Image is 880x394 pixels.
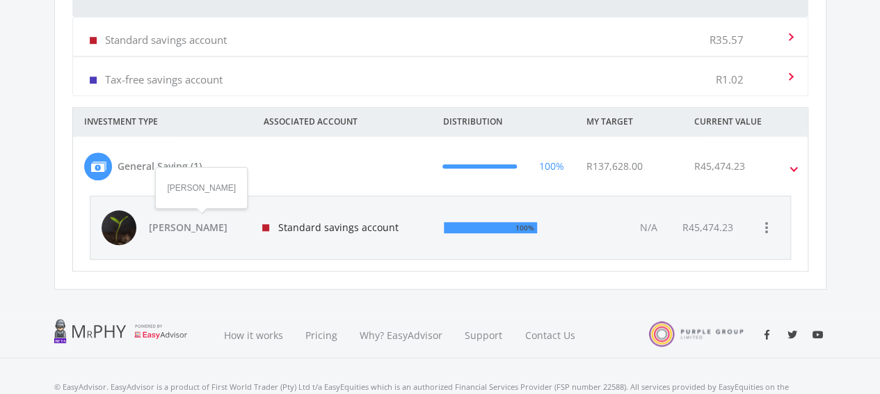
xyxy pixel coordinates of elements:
a: Why? EasyAdvisor [349,312,454,358]
mat-expansion-panel-header: General Saving (1) 100% R137,628.00 R45,474.23 [73,136,808,196]
span: N/A [639,221,657,234]
div: General Saving (1) 100% R137,628.00 R45,474.23 [73,196,808,271]
mat-expansion-panel-header: Tax-free savings account R1.02 [73,57,808,95]
div: 100% [512,221,534,235]
p: R35.57 [710,33,744,47]
div: MY TARGET [575,108,683,136]
a: Contact Us [514,312,588,358]
i: more_vert [758,219,774,236]
div: DISTRIBUTION [432,108,575,136]
div: ASSOCIATED ACCOUNT [253,108,432,136]
div: General Saving (1) [118,159,202,173]
p: Standard savings account [105,33,227,47]
button: more_vert [752,214,780,242]
div: 100% [539,159,564,173]
p: R1.02 [716,72,744,86]
span: R137,628.00 [586,159,643,173]
mat-expansion-panel-header: Standard savings account R35.57 [73,17,808,56]
a: Support [454,312,514,358]
div: R45,474.23 [694,159,745,173]
div: CURRENT VALUE [683,108,826,136]
div: INVESTMENT TYPE [73,108,253,136]
p: Tax-free savings account [105,72,223,86]
div: R45,474.23 [682,221,733,235]
div: Your Available Funds i Account Type Available Funds [72,17,808,96]
a: Pricing [294,312,349,358]
span: [PERSON_NAME] [149,221,246,235]
div: Standard savings account [251,196,433,259]
a: How it works [213,312,294,358]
